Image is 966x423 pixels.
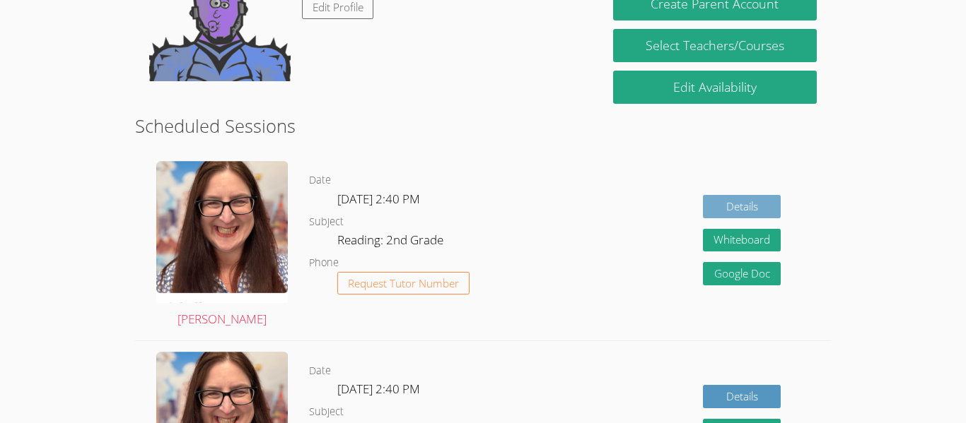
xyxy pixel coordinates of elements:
[337,230,446,254] dd: Reading: 2nd Grade
[703,229,781,252] button: Whiteboard
[348,278,459,289] span: Request Tutor Number
[703,195,781,218] a: Details
[156,161,288,303] img: Screenshot%202025-03-23%20at%207.52.37%E2%80%AFPM.png
[337,381,420,397] span: [DATE] 2:40 PM
[703,262,781,285] a: Google Doc
[309,172,331,189] dt: Date
[309,403,344,421] dt: Subject
[613,71,817,104] a: Edit Availability
[156,161,288,329] a: [PERSON_NAME]
[613,29,817,62] a: Select Teachers/Courses
[703,385,781,408] a: Details
[337,272,470,295] button: Request Tutor Number
[135,112,831,139] h2: Scheduled Sessions
[337,191,420,207] span: [DATE] 2:40 PM
[309,213,344,231] dt: Subject
[309,254,339,272] dt: Phone
[309,362,331,380] dt: Date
